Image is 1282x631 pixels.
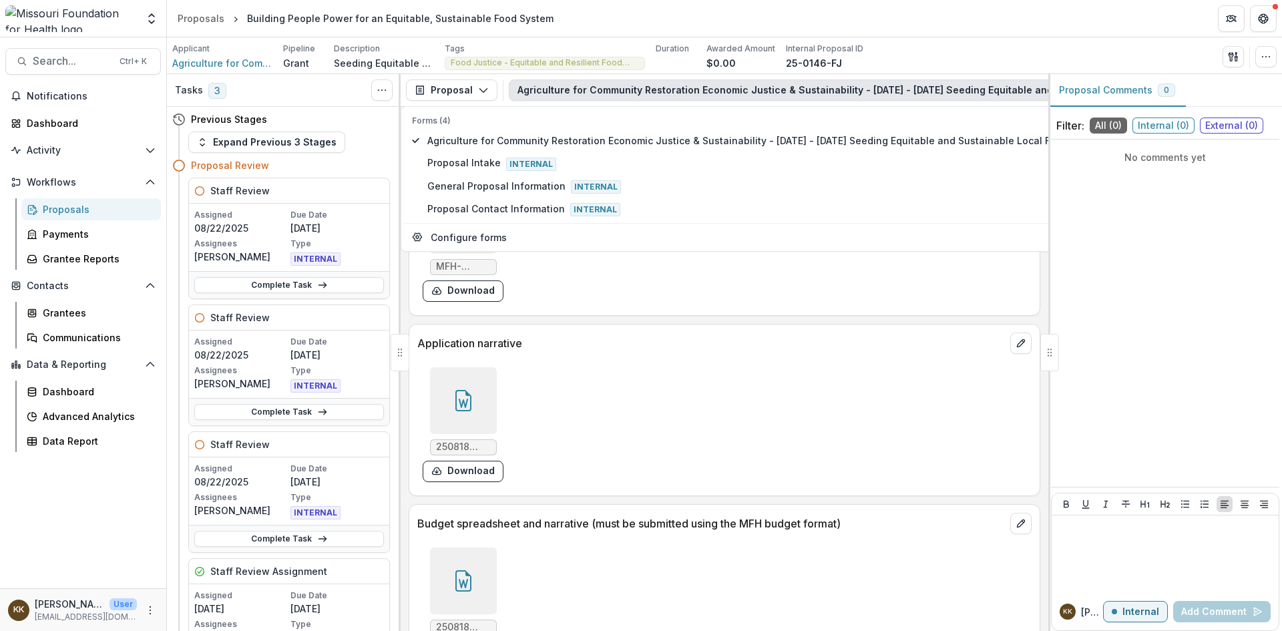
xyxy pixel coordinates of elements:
[208,83,226,99] span: 3
[290,506,341,519] span: INTERNAL
[194,531,384,547] a: Complete Task
[509,79,1252,101] button: Agriculture for Community Restoration Economic Justice & Sustainability - [DATE] - [DATE] Seeding...
[172,9,559,28] nav: breadcrumb
[427,156,1110,170] span: Proposal Intake
[194,475,288,489] p: 08/22/2025
[21,405,161,427] a: Advanced Analytics
[210,184,270,198] h5: Staff Review
[194,348,288,362] p: 08/22/2025
[290,336,384,348] p: Due Date
[43,331,150,345] div: Communications
[5,112,161,134] a: Dashboard
[117,54,150,69] div: Ctrl + K
[21,248,161,270] a: Grantee Reports
[21,223,161,245] a: Payments
[334,43,380,55] p: Description
[423,367,503,482] div: 250818 ACRES-MFH Application Narrative-FINAL.docxdownload-form-response
[210,437,270,451] h5: Staff Review
[194,221,288,235] p: 08/22/2025
[27,359,140,371] span: Data & Reporting
[5,275,161,296] button: Open Contacts
[427,134,1110,148] span: Agriculture for Community Restoration Economic Justice & Sustainability - [DATE] - [DATE] Seeding...
[110,598,137,610] p: User
[5,354,161,375] button: Open Data & Reporting
[175,85,203,96] h3: Tasks
[406,79,497,101] button: Proposal
[43,252,150,266] div: Grantee Reports
[506,158,556,171] span: Internal
[27,145,140,156] span: Activity
[451,58,639,67] span: Food Justice - Equitable and Resilient Food Systems
[27,116,150,130] div: Dashboard
[194,277,384,293] a: Complete Task
[1058,496,1074,512] button: Bold
[188,132,345,153] button: Expand Previous 3 Stages
[194,377,288,391] p: [PERSON_NAME]
[290,602,384,616] p: [DATE]
[656,43,689,55] p: Duration
[194,590,288,602] p: Assigned
[1063,608,1072,615] div: Katie Kaufmann
[33,55,112,67] span: Search...
[290,618,384,630] p: Type
[1177,496,1193,512] button: Bullet List
[371,79,393,101] button: Toggle View Cancelled Tasks
[27,280,140,292] span: Contacts
[423,461,503,482] button: download-form-response
[5,5,137,32] img: Missouri Foundation for Health logo
[290,379,341,393] span: INTERNAL
[445,43,465,55] p: Tags
[417,515,1005,532] p: Budget spreadsheet and narrative (must be submitted using the MFH budget format)
[194,503,288,517] p: [PERSON_NAME]
[1056,150,1274,164] p: No comments yet
[27,177,140,188] span: Workflows
[1256,496,1272,512] button: Align Right
[172,43,210,55] p: Applicant
[412,115,1110,127] p: Forms (4)
[178,11,224,25] div: Proposals
[21,327,161,349] a: Communications
[706,43,775,55] p: Awarded Amount
[1118,496,1134,512] button: Strike
[290,463,384,475] p: Due Date
[290,491,384,503] p: Type
[43,202,150,216] div: Proposals
[191,112,267,126] h4: Previous Stages
[283,56,309,70] p: Grant
[194,209,288,221] p: Assigned
[27,91,156,102] span: Notifications
[1197,496,1213,512] button: Ordered List
[570,203,620,216] span: Internal
[1122,606,1159,618] p: Internal
[210,310,270,325] h5: Staff Review
[1081,605,1103,619] p: [PERSON_NAME]
[290,365,384,377] p: Type
[21,198,161,220] a: Proposals
[210,564,327,578] h5: Staff Review Assignment
[5,140,161,161] button: Open Activity
[786,43,863,55] p: Internal Proposal ID
[1164,85,1169,95] span: 0
[1157,496,1173,512] button: Heading 2
[436,261,491,272] span: MFH-Grant-Acknowledgement.pdf
[1250,5,1277,32] button: Get Help
[427,202,1110,216] span: Proposal Contact Information
[290,209,384,221] p: Due Date
[194,463,288,475] p: Assigned
[334,56,434,70] p: Seeding Equitable and Sustainable Local Food Systems
[191,158,269,172] h4: Proposal Review
[194,491,288,503] p: Assignees
[423,280,503,302] button: download-form-response
[290,348,384,362] p: [DATE]
[194,404,384,420] a: Complete Task
[290,252,341,266] span: INTERNAL
[1078,496,1094,512] button: Underline
[427,179,1110,194] span: General Proposal Information
[1090,118,1127,134] span: All ( 0 )
[35,597,104,611] p: [PERSON_NAME]
[43,409,150,423] div: Advanced Analytics
[1132,118,1195,134] span: Internal ( 0 )
[194,336,288,348] p: Assigned
[194,618,288,630] p: Assignees
[1217,496,1233,512] button: Align Left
